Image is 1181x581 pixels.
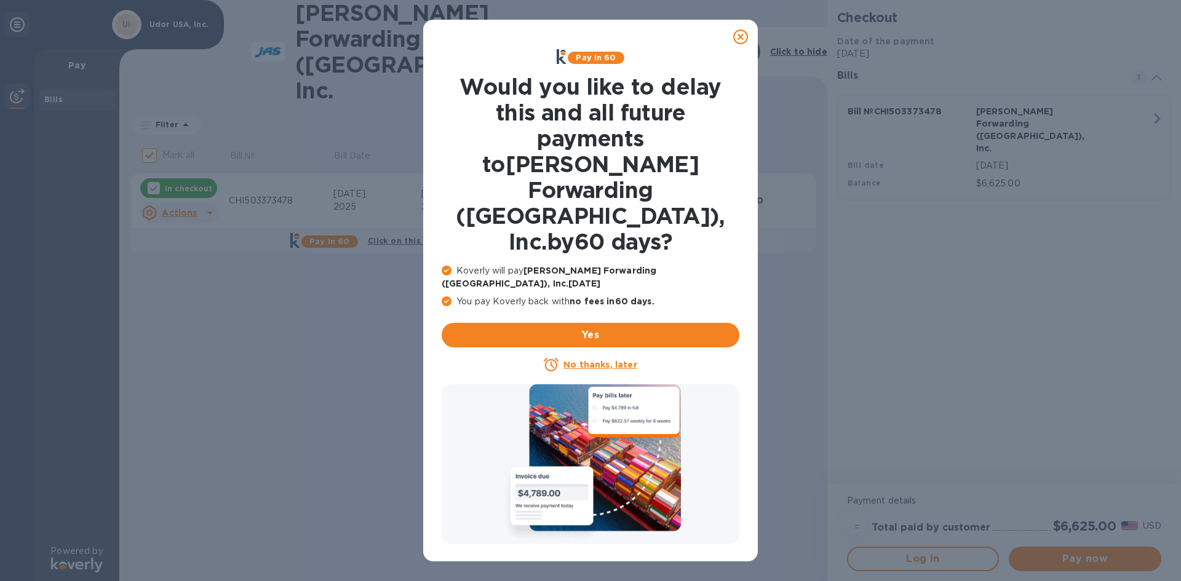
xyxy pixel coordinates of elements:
[442,74,739,255] h1: Would you like to delay this and all future payments to [PERSON_NAME] Forwarding ([GEOGRAPHIC_DAT...
[442,295,739,308] p: You pay Koverly back with
[442,264,739,290] p: Koverly will pay
[563,360,637,370] u: No thanks, later
[442,323,739,347] button: Yes
[570,296,654,306] b: no fees in 60 days .
[442,266,656,288] b: [PERSON_NAME] Forwarding ([GEOGRAPHIC_DATA]), Inc. [DATE]
[576,53,616,62] b: Pay in 60
[451,328,730,342] span: Yes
